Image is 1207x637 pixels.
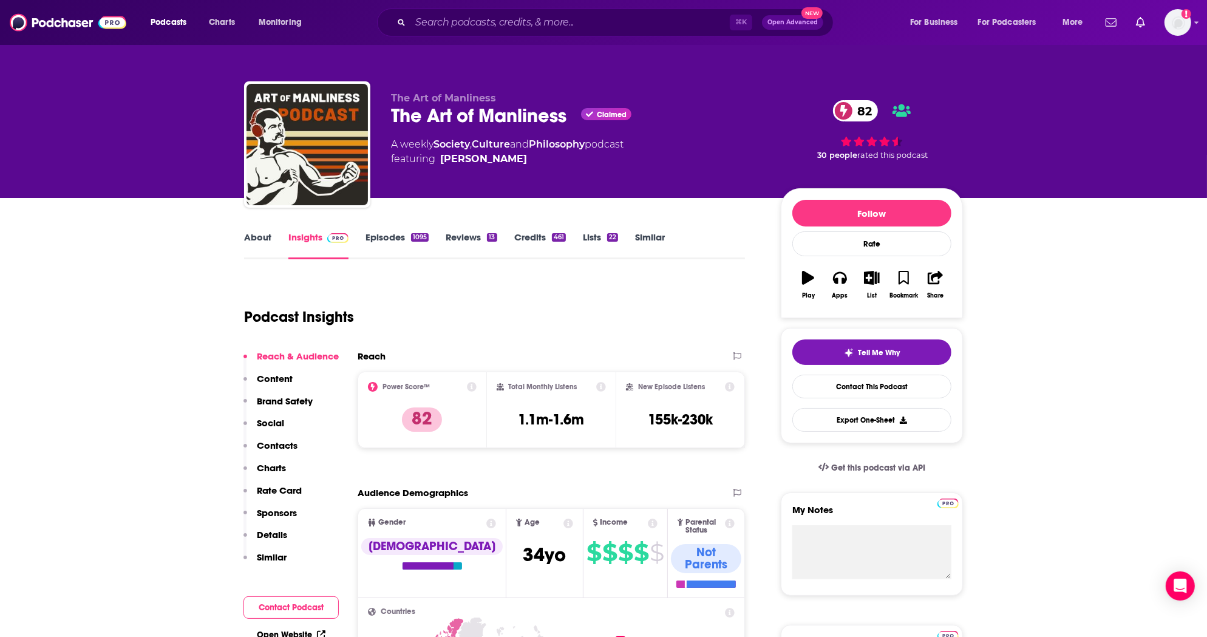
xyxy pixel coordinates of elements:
div: List [867,292,877,299]
div: 13 [487,233,497,242]
img: The Art of Manliness [246,84,368,205]
p: Contacts [257,440,297,451]
button: Rate Card [243,485,302,507]
p: Details [257,529,287,540]
span: $ [586,543,601,562]
a: Similar [635,231,665,259]
a: Episodes1095 [365,231,429,259]
span: For Podcasters [978,14,1036,31]
button: Contact Podcast [243,596,339,619]
span: The Art of Manliness [391,92,496,104]
a: Society [433,138,470,150]
img: User Profile [1164,9,1191,36]
a: Pro website [937,497,959,508]
div: Rate [792,231,951,256]
button: Share [920,263,951,307]
span: $ [634,543,648,562]
p: 82 [402,407,442,432]
button: Contacts [243,440,297,462]
button: Similar [243,551,287,574]
span: and [510,138,529,150]
button: Export One-Sheet [792,408,951,432]
button: List [856,263,888,307]
span: featuring [391,152,624,166]
span: Monitoring [259,14,302,31]
div: A weekly podcast [391,137,624,166]
button: Apps [824,263,855,307]
h1: Podcast Insights [244,308,354,326]
span: More [1062,14,1083,31]
span: ⌘ K [730,15,752,30]
span: , [470,138,472,150]
h2: Total Monthly Listens [509,383,577,391]
button: Bookmark [888,263,919,307]
span: Parental Status [685,519,722,534]
img: Podchaser - Follow, Share and Rate Podcasts [10,11,126,34]
button: open menu [142,13,202,32]
span: Logged in as rowan.sullivan [1164,9,1191,36]
span: $ [602,543,617,562]
a: Philosophy [529,138,585,150]
span: Age [525,519,540,526]
p: Charts [257,462,286,474]
p: Sponsors [257,507,297,519]
button: Reach & Audience [243,350,339,373]
div: Play [802,292,815,299]
span: $ [618,543,633,562]
button: open menu [1054,13,1098,32]
span: rated this podcast [858,151,928,160]
div: Bookmark [889,292,918,299]
button: open menu [902,13,973,32]
div: 461 [552,233,566,242]
span: For Business [910,14,958,31]
span: Countries [381,608,415,616]
h2: Power Score™ [382,383,430,391]
div: Search podcasts, credits, & more... [389,9,845,36]
a: Lists22 [583,231,618,259]
button: Content [243,373,293,395]
p: Social [257,417,284,429]
a: About [244,231,271,259]
span: 30 people [818,151,858,160]
a: 82 [833,100,878,121]
img: tell me why sparkle [844,348,854,358]
button: Details [243,529,287,551]
a: Contact This Podcast [792,375,951,398]
a: Charts [201,13,242,32]
span: Income [600,519,628,526]
button: Charts [243,462,286,485]
button: Show profile menu [1164,9,1191,36]
svg: Add a profile image [1181,9,1191,19]
button: tell me why sparkleTell Me Why [792,339,951,365]
a: Reviews13 [446,231,497,259]
div: 82 30 peoplerated this podcast [781,92,963,168]
a: InsightsPodchaser Pro [288,231,348,259]
input: Search podcasts, credits, & more... [410,13,730,32]
p: Rate Card [257,485,302,496]
h2: Audience Demographics [358,487,468,499]
p: Reach & Audience [257,350,339,362]
p: Brand Safety [257,395,313,407]
span: Claimed [597,112,627,118]
span: $ [650,543,664,562]
p: Content [257,373,293,384]
div: Apps [832,292,848,299]
a: Get this podcast via API [809,453,935,483]
span: New [801,7,823,19]
img: Podchaser Pro [937,499,959,508]
a: Credits461 [514,231,566,259]
a: Culture [472,138,510,150]
button: Brand Safety [243,395,313,418]
button: Open AdvancedNew [762,15,823,30]
div: Share [927,292,943,299]
a: Show notifications dropdown [1101,12,1121,33]
p: Similar [257,551,287,563]
span: 82 [845,100,878,121]
span: Tell Me Why [858,348,900,358]
span: Podcasts [151,14,186,31]
h3: 1.1m-1.6m [518,410,584,429]
a: Show notifications dropdown [1131,12,1150,33]
div: Not Parents [671,544,741,573]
